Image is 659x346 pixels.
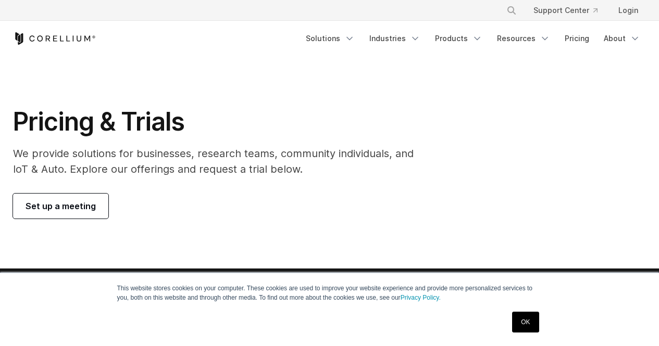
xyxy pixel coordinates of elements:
a: About [598,29,646,48]
a: Products [429,29,489,48]
div: Navigation Menu [494,1,646,20]
a: Resources [491,29,556,48]
p: We provide solutions for businesses, research teams, community individuals, and IoT & Auto. Explo... [13,146,428,177]
a: Solutions [300,29,361,48]
span: Set up a meeting [26,200,96,212]
a: Industries [363,29,427,48]
div: Navigation Menu [300,29,646,48]
a: Pricing [558,29,595,48]
a: Set up a meeting [13,194,108,219]
h1: Pricing & Trials [13,106,428,137]
a: OK [512,312,539,332]
a: Corellium Home [13,32,96,45]
button: Search [502,1,521,20]
a: Privacy Policy. [401,294,441,301]
a: Support Center [525,1,606,20]
a: Login [610,1,646,20]
p: This website stores cookies on your computer. These cookies are used to improve your website expe... [117,284,542,302]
